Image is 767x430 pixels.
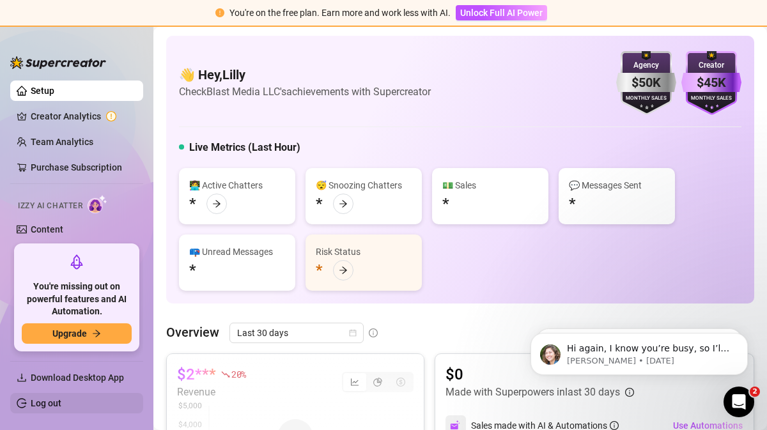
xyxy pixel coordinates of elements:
article: Overview [166,323,219,342]
iframe: Intercom live chat [724,387,754,417]
p: Message from Ella, sent 1w ago [56,49,221,61]
div: Monthly Sales [681,95,741,103]
span: Izzy AI Chatter [18,200,82,212]
span: download [17,372,27,383]
div: 💬 Messages Sent [569,178,665,192]
div: 😴 Snoozing Chatters [316,178,412,192]
span: arrow-right [92,329,101,338]
button: Upgradearrow-right [22,323,132,344]
img: silver-badge-roxG0hHS.svg [616,51,676,115]
a: Unlock Full AI Power [456,8,547,18]
article: Made with Superpowers in last 30 days [445,385,620,400]
a: Purchase Subscription [31,157,133,178]
h5: Live Metrics (Last Hour) [189,140,300,155]
button: Unlock Full AI Power [456,5,547,20]
span: Download Desktop App [31,372,124,383]
div: $45K [681,73,741,93]
span: Hi again, I know you’re busy, so I’ll keep it short. Why should you try Supercreator? Supercreato... [56,37,220,187]
img: purple-badge-B9DA21FR.svg [681,51,741,115]
div: Monthly Sales [616,95,676,103]
a: Content [31,224,63,234]
span: Unlock Full AI Power [460,8,543,18]
div: Risk Status [316,245,412,259]
span: exclamation-circle [215,8,224,17]
span: rocket [69,254,84,270]
span: You're missing out on powerful features and AI Automation. [22,280,132,318]
div: 📪 Unread Messages [189,245,285,259]
span: calendar [349,329,357,337]
img: logo-BBDzfeDw.svg [10,56,106,69]
span: arrow-right [339,266,348,275]
h4: 👋 Hey, Lilly [179,66,431,84]
img: AI Chatter [88,195,107,213]
span: arrow-right [339,199,348,208]
span: info-circle [610,421,619,430]
span: Upgrade [52,328,87,339]
a: Team Analytics [31,137,93,147]
div: $50K [616,73,676,93]
a: Creator Analytics exclamation-circle [31,106,133,127]
article: $0 [445,364,634,385]
a: Setup [31,86,54,96]
div: Agency [616,59,676,72]
article: Check Blast Media LLC's achievements with Supercreator [179,84,431,100]
span: info-circle [369,328,378,337]
div: 💵 Sales [442,178,538,192]
div: Creator [681,59,741,72]
span: 2 [750,387,760,397]
span: arrow-right [212,199,221,208]
div: 👩‍💻 Active Chatters [189,178,285,192]
span: You're on the free plan. Earn more and work less with AI. [229,8,451,18]
a: Log out [31,398,61,408]
span: Last 30 days [237,323,356,342]
iframe: Intercom notifications message [511,306,767,395]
